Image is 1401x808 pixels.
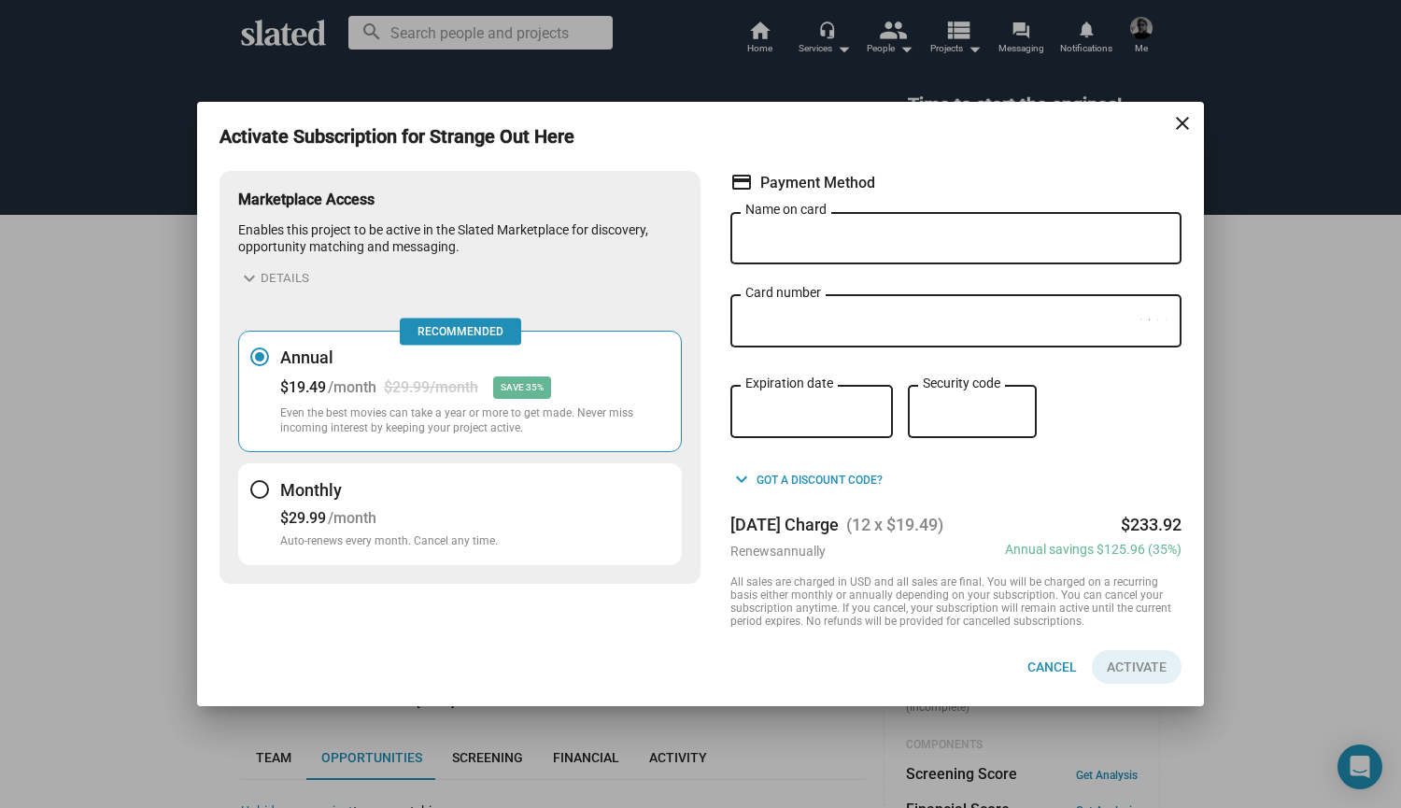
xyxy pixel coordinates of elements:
button: Cancel [1012,650,1092,684]
mat-icon: expand_more [238,267,261,290]
span: Recommended [400,318,521,345]
div: $29.99 [280,509,326,527]
mat-icon: keyboard_arrow_down [730,468,753,490]
div: Annual savings $125.96 (35%) [1005,542,1182,557]
iframe: Secure expiration date input frame [745,404,878,421]
p: Enables this project to be active in the Slated Marketplace for discovery, opportunity matching a... [238,221,682,256]
span: Activate [1107,650,1167,684]
mat-icon: credit_card [730,171,753,193]
button: Details [238,267,309,290]
p: Auto-renews every month. Cancel any time. [280,534,498,549]
p: Even the best movies can take a year or more to get made. Never miss incoming interest by keeping... [280,406,670,436]
div: All sales are charged in USD and all sales are final. You will be charged on a recurring basis ei... [730,575,1182,628]
mat-icon: close [1171,112,1194,135]
div: [DATE] Charge [730,515,1182,534]
div: $233.92 [1121,515,1182,534]
iframe: Secure CVC input frame [923,404,1022,421]
h3: Marketplace Access [238,190,682,209]
button: Annual$19.49/month$29.99/monthSAVE 35%Even the best movies can take a year or more to get made. N... [238,331,682,452]
iframe: Secure card number input frame [745,313,1140,331]
div: /month [328,509,376,527]
span: (12 x $19.49) [839,515,958,534]
h3: Activate Subscription for Strange Out Here [219,124,601,149]
div: $19.49 [280,378,326,396]
button: Got a discount code? [730,468,883,492]
div: $29.99/month [384,378,478,396]
div: SAVE 35% [493,376,551,399]
div: Renews annually [730,544,826,559]
h3: Monthly [280,479,498,502]
span: Payment Method [760,173,875,192]
span: Cancel [1027,650,1077,684]
div: /month [328,378,376,396]
button: Monthly$29.99/monthAuto-renews every month. Cancel any time. [238,463,682,565]
h3: Annual [280,347,670,369]
button: Activate [1092,650,1182,684]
